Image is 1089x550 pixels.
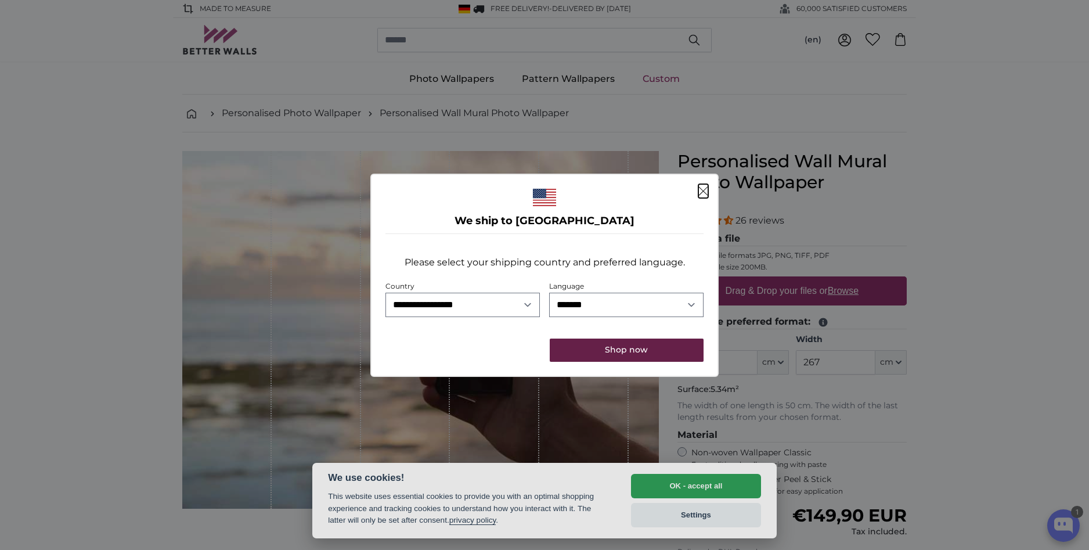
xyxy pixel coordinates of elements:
p: Please select your shipping country and preferred language. [405,256,685,269]
h4: We ship to [GEOGRAPHIC_DATA] [385,213,704,229]
button: Close [698,184,708,198]
label: Language [549,282,584,290]
button: Shop now [550,339,704,362]
label: Country [385,282,414,290]
img: United States [533,189,556,206]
